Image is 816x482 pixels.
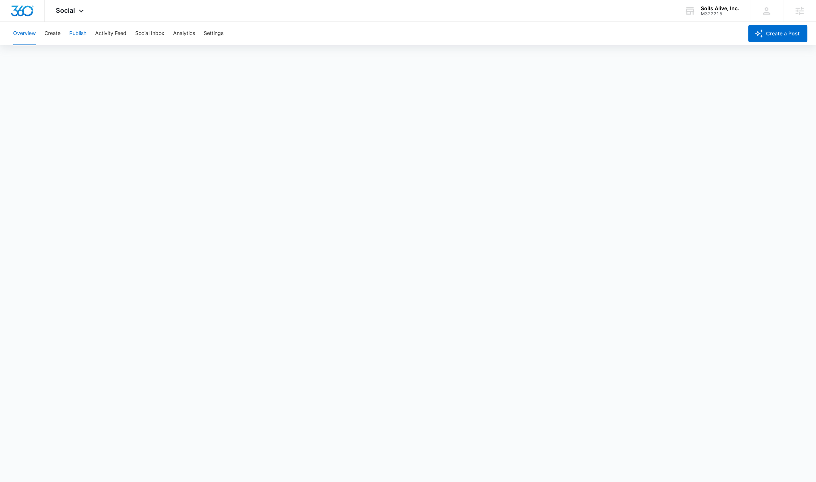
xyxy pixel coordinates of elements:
[13,22,36,45] button: Overview
[701,5,739,11] div: account name
[173,22,195,45] button: Analytics
[135,22,164,45] button: Social Inbox
[748,25,807,42] button: Create a Post
[56,7,75,14] span: Social
[95,22,126,45] button: Activity Feed
[69,22,86,45] button: Publish
[204,22,223,45] button: Settings
[44,22,60,45] button: Create
[701,11,739,16] div: account id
